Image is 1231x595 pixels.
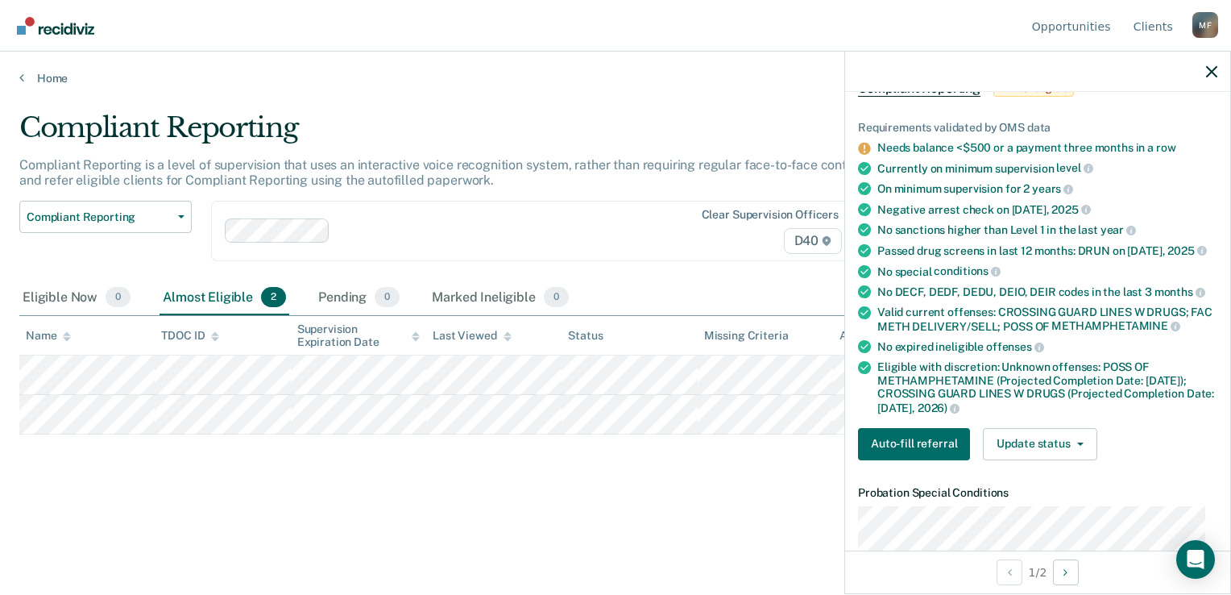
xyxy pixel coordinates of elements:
[702,208,839,222] div: Clear supervision officers
[858,428,970,460] button: Auto-fill referral
[877,202,1217,217] div: Negative arrest check on [DATE],
[1051,319,1180,332] span: METHAMPHETAMINE
[845,551,1230,593] div: 1 / 2
[997,560,1022,585] button: Previous Opportunity
[704,329,789,343] div: Missing Criteria
[877,181,1217,196] div: On minimum supervision for 2
[877,141,1175,154] a: Needs balance <$500 or a payment three months in a row
[19,281,134,316] div: Eligible Now
[1051,203,1090,216] span: 2025
[26,329,71,343] div: Name
[784,228,842,254] span: D40
[568,329,603,343] div: Status
[429,281,572,316] div: Marked Ineligible
[1056,161,1092,174] span: level
[160,281,289,316] div: Almost Eligible
[19,71,1212,85] a: Home
[877,161,1217,176] div: Currently on minimum supervision
[858,121,1217,135] div: Requirements validated by OMS data
[106,287,131,308] span: 0
[1192,12,1218,38] button: Profile dropdown button
[17,17,94,35] img: Recidiviz
[19,111,943,157] div: Compliant Reporting
[1100,223,1136,236] span: year
[839,329,915,343] div: Assigned to
[1032,182,1073,195] span: years
[161,329,219,343] div: TDOC ID
[877,264,1217,279] div: No special
[375,287,400,308] span: 0
[934,264,1000,277] span: conditions
[1176,540,1215,579] div: Open Intercom Messenger
[877,360,1217,415] div: Eligible with discretion: Unknown offenses: POSS OF METHAMPHETAMINE (Projected Completion Date: [...
[877,285,1217,299] div: No DECF, DEDF, DEDU, DEIO, DEIR codes in the last 3
[918,402,960,414] span: 2026)
[877,306,1217,333] div: Valid current offenses: CROSSING GUARD LINES W DRUGS; FAC METH DELIVERY/SELL; POSS OF
[858,486,1217,500] dt: Probation Special Conditions
[315,281,403,316] div: Pending
[877,339,1217,354] div: No expired ineligible
[858,428,976,460] a: Navigate to form link
[858,81,980,97] span: Compliant Reporting
[877,223,1217,237] div: No sanctions higher than Level 1 in the last
[433,329,511,343] div: Last Viewed
[27,210,172,224] span: Compliant Reporting
[1167,244,1206,257] span: 2025
[1192,12,1218,38] div: M F
[1154,285,1205,298] span: months
[19,157,920,188] p: Compliant Reporting is a level of supervision that uses an interactive voice recognition system, ...
[986,340,1044,353] span: offenses
[1053,560,1079,585] button: Next Opportunity
[544,287,569,308] span: 0
[983,428,1096,460] button: Update status
[877,243,1217,258] div: Passed drug screens in last 12 months: DRUN on [DATE],
[297,322,420,350] div: Supervision Expiration Date
[261,287,286,308] span: 2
